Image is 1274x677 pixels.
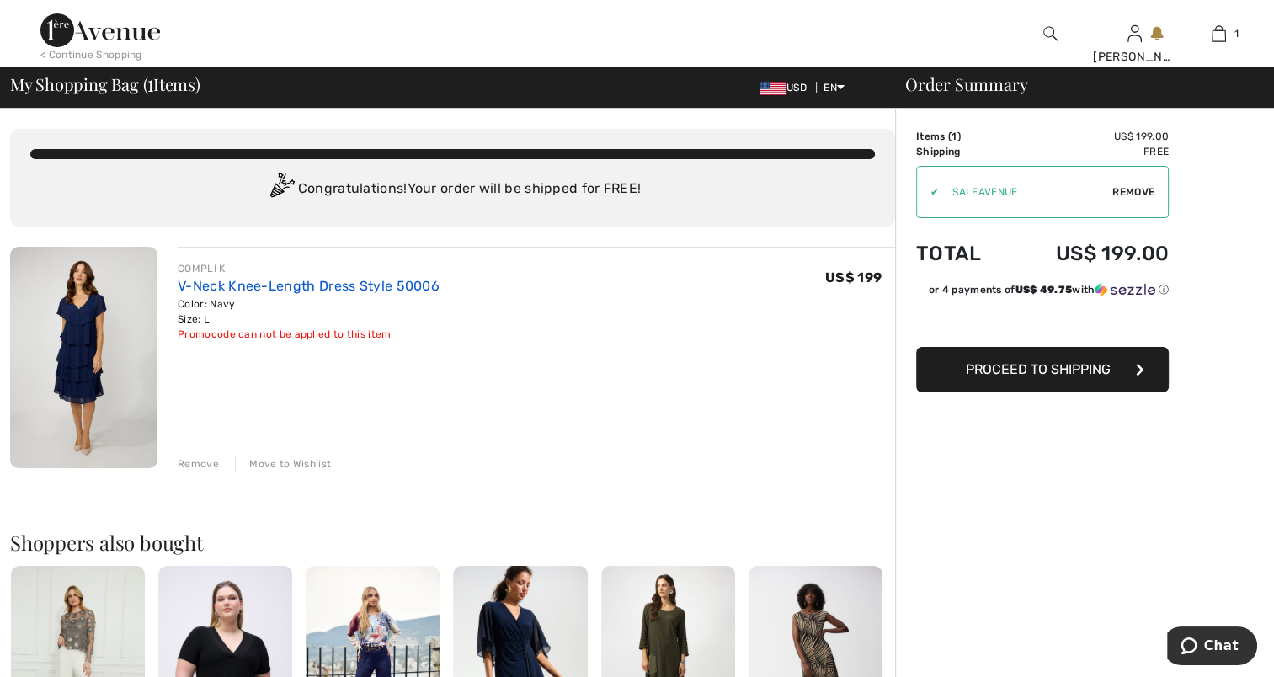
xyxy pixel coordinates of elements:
div: [PERSON_NAME] [1093,48,1175,66]
span: 1 [1234,26,1239,41]
iframe: Opens a widget where you can chat to one of our agents [1167,626,1257,669]
span: EN [824,82,845,93]
div: Color: Navy Size: L [178,296,440,327]
span: USD [760,82,813,93]
img: search the website [1043,24,1058,44]
img: My Bag [1212,24,1226,44]
img: Congratulation2.svg [264,173,298,206]
td: Items ( ) [916,129,1009,144]
div: Order Summary [885,76,1264,93]
span: 1 [147,72,153,93]
img: Sezzle [1095,282,1155,297]
a: 1 [1177,24,1260,44]
div: or 4 payments of with [929,282,1169,297]
div: Congratulations! Your order will be shipped for FREE! [30,173,875,206]
td: Free [1009,144,1169,159]
div: ✔ [917,184,939,200]
span: Proceed to Shipping [966,361,1111,377]
img: My Info [1127,24,1142,44]
span: US$ 199 [825,269,882,285]
div: or 4 payments ofUS$ 49.75withSezzle Click to learn more about Sezzle [916,282,1169,303]
td: US$ 199.00 [1009,225,1169,282]
div: Move to Wishlist [235,456,331,472]
div: COMPLI K [178,261,440,276]
span: Remove [1112,184,1154,200]
iframe: PayPal-paypal [916,303,1169,341]
h2: Shoppers also bought [10,532,895,552]
div: Promocode can not be applied to this item [178,327,440,342]
img: 1ère Avenue [40,13,160,47]
span: 1 [952,131,957,142]
span: US$ 49.75 [1015,284,1072,296]
td: US$ 199.00 [1009,129,1169,144]
button: Proceed to Shipping [916,347,1169,392]
img: US Dollar [760,82,786,95]
a: V-Neck Knee-Length Dress Style 50006 [178,278,440,294]
td: Total [916,225,1009,282]
span: My Shopping Bag ( Items) [10,76,200,93]
img: V-Neck Knee-Length Dress Style 50006 [10,247,157,468]
td: Shipping [916,144,1009,159]
input: Promo code [939,167,1112,217]
div: Remove [178,456,219,472]
a: Sign In [1127,25,1142,41]
div: < Continue Shopping [40,47,142,62]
